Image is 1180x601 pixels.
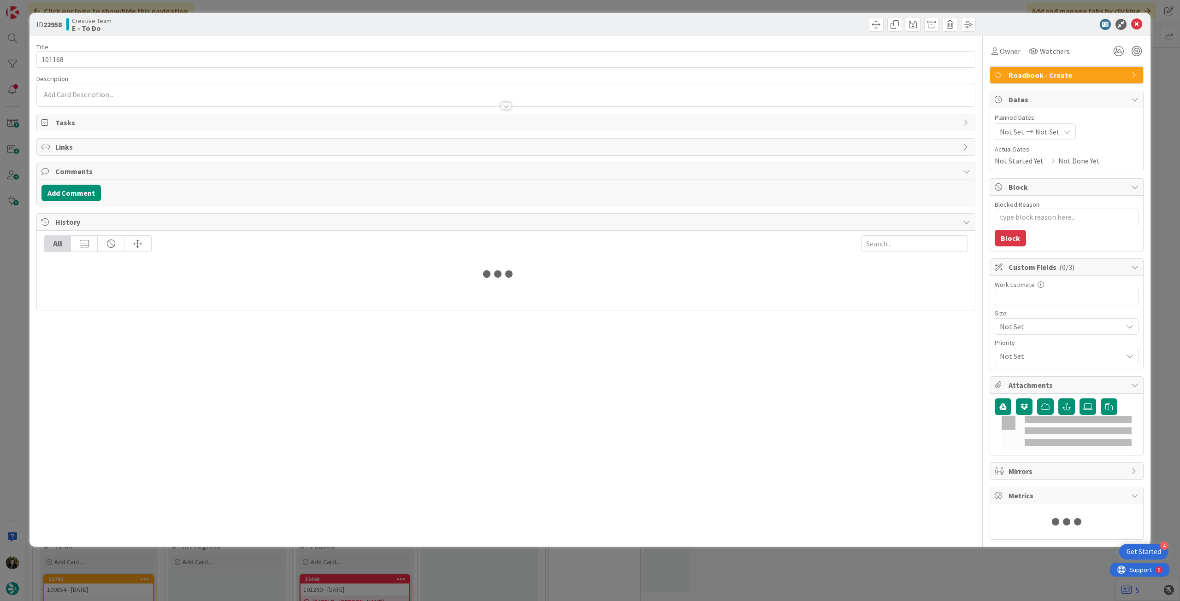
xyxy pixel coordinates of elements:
[995,200,1039,209] label: Blocked Reason
[43,20,62,29] b: 22958
[1160,542,1168,550] div: 4
[1000,46,1021,57] span: Owner
[1009,262,1127,273] span: Custom Fields
[41,185,101,201] button: Add Comment
[72,17,112,24] span: Creative Team
[1040,46,1070,57] span: Watchers
[995,280,1035,289] label: Work Estimate
[1009,466,1127,477] span: Mirrors
[861,235,968,252] input: Search...
[55,166,958,177] span: Comments
[36,75,68,83] span: Description
[48,4,50,11] div: 5
[1009,379,1127,391] span: Attachments
[44,236,71,251] div: All
[36,43,48,51] label: Title
[1009,94,1127,105] span: Dates
[55,141,958,152] span: Links
[36,51,975,68] input: type card name here...
[1000,320,1118,333] span: Not Set
[995,310,1139,316] div: Size
[995,155,1044,166] span: Not Started Yet
[995,113,1139,123] span: Planned Dates
[1059,263,1074,272] span: ( 0/3 )
[1119,544,1168,560] div: Open Get Started checklist, remaining modules: 4
[1009,70,1127,81] span: Roadbook - Create
[1000,350,1118,362] span: Not Set
[1000,126,1024,137] span: Not Set
[995,145,1139,154] span: Actual Dates
[36,19,62,30] span: ID
[995,230,1026,246] button: Block
[55,117,958,128] span: Tasks
[1058,155,1100,166] span: Not Done Yet
[1009,181,1127,193] span: Block
[1127,547,1161,556] div: Get Started
[55,216,958,228] span: History
[72,24,112,32] b: E - To Do
[19,1,42,12] span: Support
[995,339,1139,346] div: Priority
[1009,490,1127,501] span: Metrics
[1035,126,1060,137] span: Not Set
